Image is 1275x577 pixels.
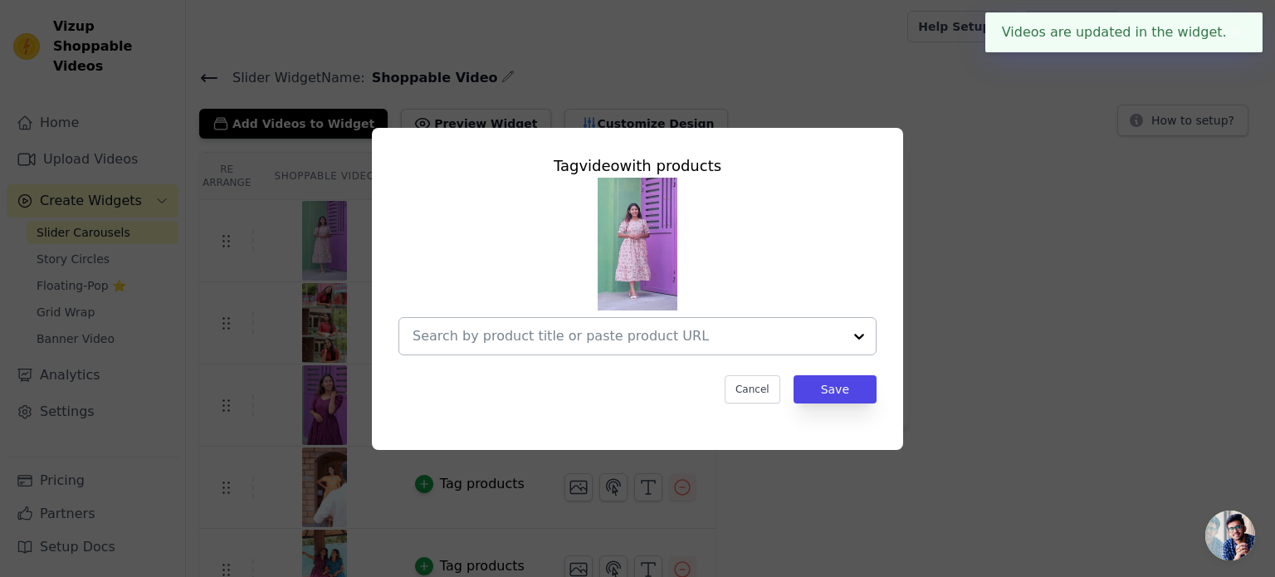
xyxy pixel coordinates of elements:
div: Videos are updated in the widget. [985,12,1263,52]
input: Search by product title or paste product URL [413,326,843,346]
button: Save [794,375,877,403]
button: Close [1227,22,1246,42]
div: Tag video with products [398,154,877,178]
button: Cancel [725,375,780,403]
img: reel-preview-mm-wearment.myshopify.com-3699497775083830406_55969150422.jpeg [598,178,677,311]
a: Open chat [1205,511,1255,560]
